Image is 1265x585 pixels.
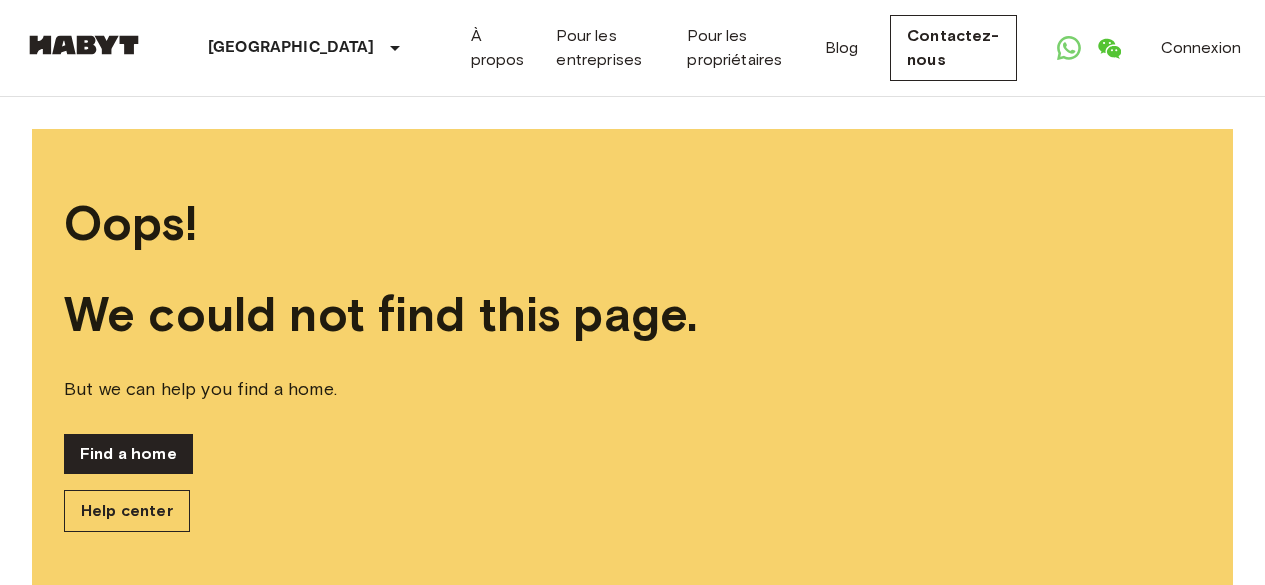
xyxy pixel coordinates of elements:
[64,434,193,474] a: Find a home
[64,194,1201,253] span: Oops!
[471,24,525,72] a: À propos
[208,36,375,60] p: [GEOGRAPHIC_DATA]
[1161,36,1241,60] a: Connexion
[890,15,1017,81] a: Contactez-nous
[1089,28,1129,68] a: Open WeChat
[64,490,190,532] a: Help center
[556,24,655,72] a: Pour les entreprises
[64,285,1201,344] span: We could not find this page.
[1049,28,1089,68] a: Open WhatsApp
[24,35,144,55] img: Habyt
[687,24,792,72] a: Pour les propriétaires
[825,36,859,60] a: Blog
[64,376,1201,402] span: But we can help you find a home.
